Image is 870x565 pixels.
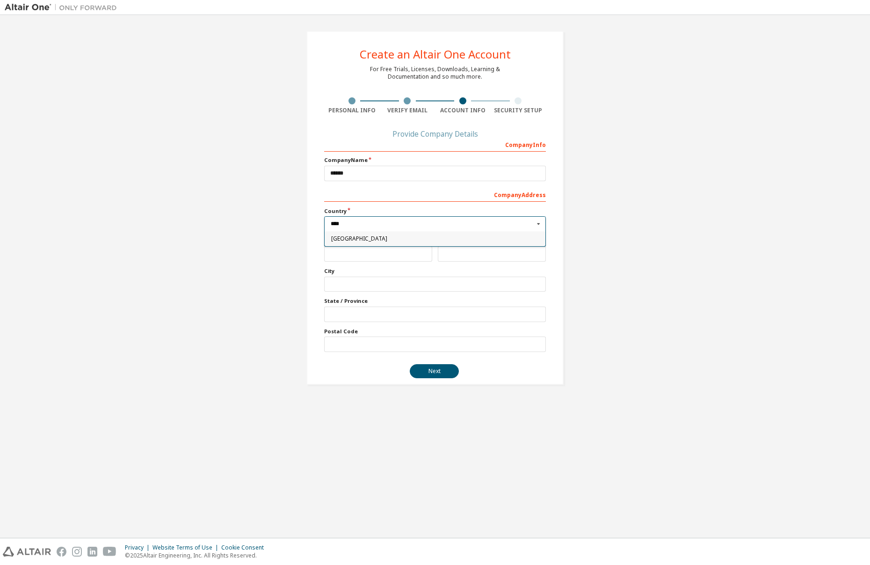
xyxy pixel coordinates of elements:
[370,66,500,81] div: For Free Trials, Licenses, Downloads, Learning & Documentation and so much more.
[324,156,546,164] label: Company Name
[324,187,546,202] div: Company Address
[125,544,152,551] div: Privacy
[324,107,380,114] div: Personal Info
[87,547,97,557] img: linkedin.svg
[331,236,539,242] span: [GEOGRAPHIC_DATA]
[324,267,546,275] label: City
[3,547,51,557] img: altair_logo.svg
[324,328,546,335] label: Postal Code
[435,107,491,114] div: Account Info
[324,207,546,215] label: Country
[221,544,269,551] div: Cookie Consent
[5,3,122,12] img: Altair One
[324,137,546,152] div: Company Info
[324,297,546,305] label: State / Province
[72,547,82,557] img: instagram.svg
[125,551,269,559] p: © 2025 Altair Engineering, Inc. All Rights Reserved.
[491,107,546,114] div: Security Setup
[324,131,546,137] div: Provide Company Details
[152,544,221,551] div: Website Terms of Use
[410,364,459,378] button: Next
[103,547,116,557] img: youtube.svg
[380,107,435,114] div: Verify Email
[57,547,66,557] img: facebook.svg
[360,49,511,60] div: Create an Altair One Account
